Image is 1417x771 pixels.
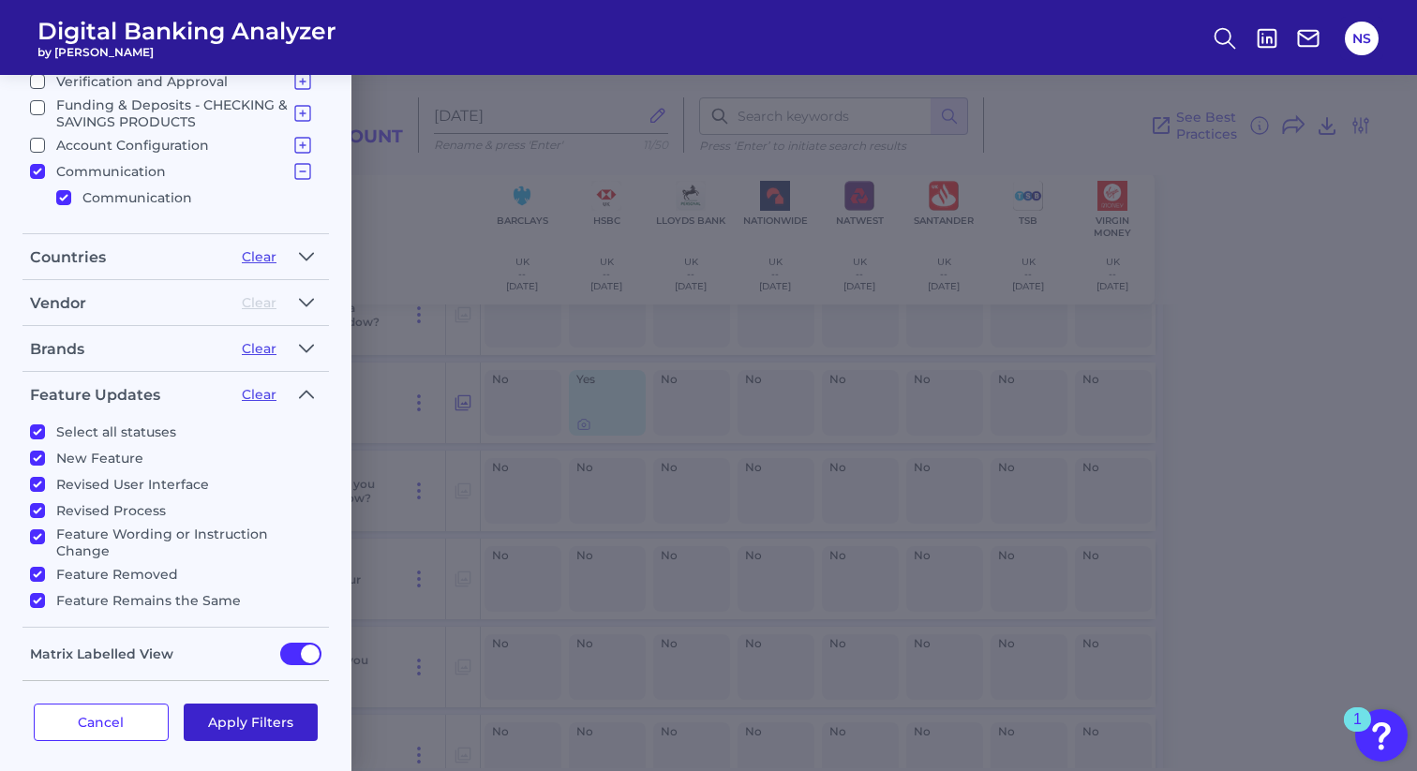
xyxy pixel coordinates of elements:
button: Clear [242,340,276,357]
p: Revised Process [56,499,166,522]
button: Cancel [34,704,169,741]
input: Feature Removed [30,567,45,582]
p: Account Configuration [56,134,314,156]
input: Revised User Interface [30,477,45,492]
p: Communication [56,160,314,183]
p: Verification and Approval [56,70,314,93]
input: Verification and Approval [30,74,45,89]
span: by [PERSON_NAME] [37,45,336,59]
button: Clear [242,386,276,403]
button: Clear [242,294,276,311]
input: CommunicationCommunication [30,164,45,179]
div: Feature Updates [30,386,227,404]
input: Account Configuration [30,138,45,153]
input: New Feature [30,451,45,466]
p: Feature Removed [56,563,178,586]
input: Revised Process [30,503,45,518]
p: Feature Wording or Instruction Change [56,526,314,559]
p: Feature Remains the Same [56,589,241,612]
p: Funding & Deposits - CHECKING & SAVINGS PRODUCTS [56,96,314,130]
label: Matrix Labelled View [30,645,173,662]
div: Brands [30,340,227,358]
p: Revised User Interface [56,473,209,496]
button: Clear [242,248,276,265]
button: NS [1345,22,1379,55]
p: Select all statuses [56,421,176,443]
input: Communication [56,190,71,205]
div: Countries [30,248,227,266]
button: Open Resource Center, 1 new notification [1355,709,1408,762]
p: Communication [82,186,192,209]
input: Feature Wording or Instruction Change [30,529,45,544]
button: Verification and Approval [291,70,314,93]
span: Digital Banking Analyzer [37,17,336,45]
input: Funding & Deposits - CHECKING & SAVINGS PRODUCTS [30,100,45,115]
div: Vendor [30,294,227,312]
button: CommunicationCommunication [291,160,314,183]
button: Apply Filters [184,704,319,741]
button: Account Configuration [291,134,314,156]
input: Feature Remains the Same [30,593,45,608]
div: 1 [1353,719,1362,744]
button: Funding & Deposits - CHECKING & SAVINGS PRODUCTS [291,102,314,125]
input: Select all statuses [30,424,45,439]
p: New Feature [56,447,143,469]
